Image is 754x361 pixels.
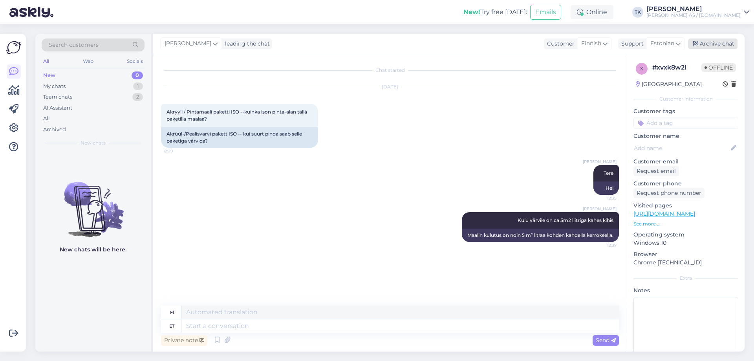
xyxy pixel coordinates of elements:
[43,82,66,90] div: My chats
[462,229,619,242] div: Maalin kulutus on noin 5 m² litraa kohden kahdella kerroksella.
[581,39,601,48] span: Finnish
[6,40,21,55] img: Askly Logo
[125,56,145,66] div: Socials
[163,148,193,154] span: 12:29
[646,12,741,18] div: [PERSON_NAME] AS / [DOMAIN_NAME]
[618,40,644,48] div: Support
[633,286,738,295] p: Notes
[633,107,738,115] p: Customer tags
[165,39,211,48] span: [PERSON_NAME]
[43,115,50,123] div: All
[81,139,106,147] span: New chats
[633,239,738,247] p: Windows 10
[633,117,738,129] input: Add a tag
[633,166,679,176] div: Request email
[49,41,99,49] span: Search customers
[633,250,738,258] p: Browser
[633,180,738,188] p: Customer phone
[634,144,729,152] input: Add name
[633,202,738,210] p: Visited pages
[463,8,480,16] b: New!
[701,63,736,72] span: Offline
[633,231,738,239] p: Operating system
[633,158,738,166] p: Customer email
[633,188,705,198] div: Request phone number
[688,38,738,49] div: Archive chat
[43,126,66,134] div: Archived
[544,40,575,48] div: Customer
[571,5,613,19] div: Online
[132,71,143,79] div: 0
[583,159,617,165] span: [PERSON_NAME]
[132,93,143,101] div: 2
[43,104,72,112] div: AI Assistant
[167,109,308,122] span: Akryyli / Pintamaali paketti ISO --kuinka ison pinta-alan tällä paketilla maalaa?
[587,242,617,248] span: 12:37
[530,5,561,20] button: Emails
[633,275,738,282] div: Extra
[161,127,318,148] div: Akrüül-/Pealisvärvi pakett ISO -- kui suurt pinda saab selle paketiga värvida?
[42,56,51,66] div: All
[170,306,174,319] div: fi
[81,56,95,66] div: Web
[161,83,619,90] div: [DATE]
[632,7,643,18] div: TK
[161,335,207,346] div: Private note
[43,71,55,79] div: New
[633,95,738,103] div: Customer information
[35,168,151,238] img: No chats
[133,82,143,90] div: 1
[633,220,738,227] p: See more ...
[646,6,749,18] a: [PERSON_NAME][PERSON_NAME] AS / [DOMAIN_NAME]
[587,195,617,201] span: 12:35
[650,39,674,48] span: Estonian
[463,7,527,17] div: Try free [DATE]:
[633,132,738,140] p: Customer name
[636,80,702,88] div: [GEOGRAPHIC_DATA]
[652,63,701,72] div: # xvxk8w2l
[169,319,174,333] div: et
[640,66,643,71] span: x
[593,181,619,195] div: Hei
[43,93,72,101] div: Team chats
[646,6,741,12] div: [PERSON_NAME]
[604,170,613,176] span: Tere
[583,206,617,212] span: [PERSON_NAME]
[222,40,270,48] div: leading the chat
[633,210,695,217] a: [URL][DOMAIN_NAME]
[161,67,619,74] div: Chat started
[633,258,738,267] p: Chrome [TECHNICAL_ID]
[596,337,616,344] span: Send
[60,246,126,254] p: New chats will be here.
[518,217,613,223] span: Kulu värvile on ca 5m2 liitriga kahes kihis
